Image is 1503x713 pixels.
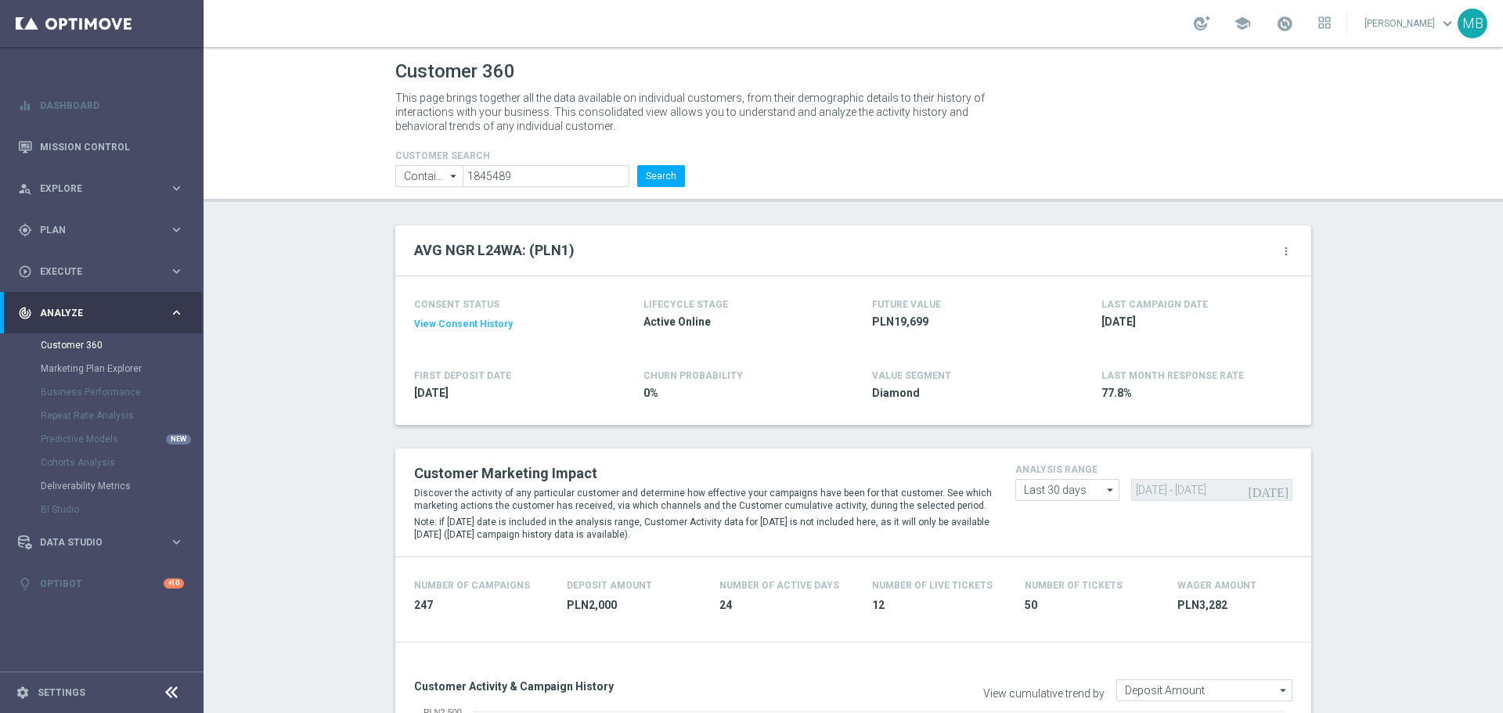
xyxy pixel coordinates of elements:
[719,580,839,591] h4: Number of Active Days
[18,223,32,237] i: gps_fixed
[1276,680,1292,700] i: arrow_drop_down
[40,126,184,167] a: Mission Control
[18,126,184,167] div: Mission Control
[395,165,463,187] input: Contains
[18,85,184,126] div: Dashboard
[40,184,169,193] span: Explore
[463,165,629,187] input: Enter CID, Email, name or phone
[414,241,575,260] h2: AVG NGR L24WA: (PLN1)
[395,150,685,161] h4: CUSTOMER SEARCH
[169,222,184,237] i: keyboard_arrow_right
[1439,15,1456,32] span: keyboard_arrow_down
[414,386,597,401] span: 2020-08-07
[18,223,169,237] div: Plan
[18,182,32,196] i: person_search
[872,370,951,381] h4: VALUE SEGMENT
[414,516,992,541] p: Note: if [DATE] date is included in the analysis range, Customer Activity data for [DATE] is not ...
[1025,598,1159,613] span: 50
[41,339,163,351] a: Customer 360
[1101,299,1208,310] h4: LAST CAMPAIGN DATE
[16,686,30,700] i: settings
[1101,370,1244,381] span: LAST MONTH RESPONSE RATE
[1101,315,1285,329] span: 2025-09-15
[872,598,1006,613] span: 12
[395,91,998,133] p: This page brings together all the data available on individual customers, from their demographic ...
[169,305,184,320] i: keyboard_arrow_right
[446,166,462,186] i: arrow_drop_down
[41,480,163,492] a: Deliverability Metrics
[872,315,1055,329] span: PLN19,699
[1025,580,1123,591] h4: Number Of Tickets
[567,598,701,613] span: PLN2,000
[567,580,652,591] h4: Deposit Amount
[414,598,548,613] span: 247
[1177,580,1256,591] h4: Wager Amount
[1177,598,1311,613] span: PLN3,282
[18,563,184,604] div: Optibot
[872,580,993,591] h4: Number Of Live Tickets
[41,357,202,380] div: Marketing Plan Explorer
[18,99,32,113] i: equalizer
[17,224,185,236] button: gps_fixed Plan keyboard_arrow_right
[643,299,728,310] h4: LIFECYCLE STAGE
[40,538,169,547] span: Data Studio
[637,165,685,187] button: Search
[41,474,202,498] div: Deliverability Metrics
[41,427,202,451] div: Predictive Models
[1234,15,1251,32] span: school
[18,535,169,549] div: Data Studio
[17,578,185,590] button: lightbulb Optibot +10
[643,370,743,381] span: CHURN PROBABILITY
[17,99,185,112] button: equalizer Dashboard
[41,498,202,521] div: BI Studio
[17,265,185,278] button: play_circle_outline Execute keyboard_arrow_right
[1458,9,1487,38] div: MB
[414,679,842,693] h3: Customer Activity & Campaign History
[18,577,32,591] i: lightbulb
[38,688,85,697] a: Settings
[643,315,827,329] span: Active Online
[41,362,163,375] a: Marketing Plan Explorer
[719,598,853,613] span: 24
[41,404,202,427] div: Repeat Rate Analysis
[18,265,32,279] i: play_circle_outline
[1015,479,1119,501] input: analysis range
[169,181,184,196] i: keyboard_arrow_right
[1015,464,1292,475] h4: analysis range
[1101,386,1285,401] span: 77.8%
[40,225,169,235] span: Plan
[17,536,185,549] div: Data Studio keyboard_arrow_right
[169,535,184,549] i: keyboard_arrow_right
[18,265,169,279] div: Execute
[169,264,184,279] i: keyboard_arrow_right
[18,306,32,320] i: track_changes
[40,267,169,276] span: Execute
[17,182,185,195] button: person_search Explore keyboard_arrow_right
[41,333,202,357] div: Customer 360
[872,299,941,310] h4: FUTURE VALUE
[41,451,202,474] div: Cohorts Analysis
[983,687,1105,700] label: View cumulative trend by
[643,386,827,401] span: 0%
[1280,245,1292,257] i: more_vert
[18,182,169,196] div: Explore
[17,141,185,153] button: Mission Control
[40,308,169,318] span: Analyze
[1363,12,1458,35] a: [PERSON_NAME]keyboard_arrow_down
[395,60,1311,83] h1: Customer 360
[17,307,185,319] button: track_changes Analyze keyboard_arrow_right
[18,306,169,320] div: Analyze
[40,85,184,126] a: Dashboard
[414,464,992,483] h2: Customer Marketing Impact
[414,370,511,381] h4: FIRST DEPOSIT DATE
[414,580,530,591] h4: Number of Campaigns
[414,318,513,331] button: View Consent History
[1103,480,1119,500] i: arrow_drop_down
